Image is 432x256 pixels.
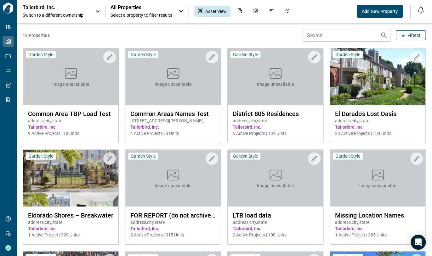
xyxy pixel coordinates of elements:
[233,153,258,159] span: Garden Style
[416,5,426,15] button: Open notification feed
[130,130,216,137] span: 4 Active Projects | 0 Units
[335,110,420,118] span: El Dorado's Lost Oasis
[281,6,293,17] div: Job History
[131,52,156,57] span: Garden Style
[335,130,420,137] span: 23 Active Projects | 134 Units
[233,130,318,137] span: 5 Active Projects | 134 Units
[335,52,360,57] span: Garden Style
[130,219,216,225] span: address , city , state
[23,12,89,18] span: Switch to a different ownership
[130,124,216,130] span: Tailorbird, Inc.
[233,52,258,57] span: Garden Style
[194,6,230,17] div: Asset View
[28,118,113,124] span: address , city , state
[396,30,426,40] button: Filters
[28,110,113,118] span: Common Area TBP Load Test
[265,6,278,17] div: Issues & Info
[233,124,318,130] span: Tailorbird, Inc.
[257,183,294,189] span: Image unavailable
[28,153,53,159] span: Garden Style
[249,6,262,17] div: Photos
[28,212,113,219] span: Eldorado Shores – Breakwater
[407,32,420,38] span: Filters
[155,183,192,189] span: Image unavailable
[23,4,79,11] p: Tailorbird, Inc.
[335,118,420,124] span: address , city , state
[28,124,113,130] span: Tailorbird, Inc.
[335,232,420,238] span: 1 Active Project | 265 Units
[130,232,216,238] span: 2 Active Projects | 315 Units
[130,212,216,219] span: FOR REPORT (do not archive yet)
[233,225,318,232] span: Tailorbird, Inc.
[111,4,172,11] span: All Properties
[28,225,113,232] span: Tailorbird, Inc.
[130,110,216,118] span: Common Areas Names Test
[233,118,318,124] span: address , city , state
[233,232,318,238] span: 2 Active Projects | 100 Units
[335,212,420,219] span: Missing Location Names
[131,153,156,159] span: Garden Style
[234,6,246,17] div: Documents
[411,235,426,250] div: Open Intercom Messenger
[205,8,227,15] span: Asset View
[335,124,420,130] span: Tailorbird, Inc.
[335,219,420,225] span: address , city , state
[378,29,390,42] button: Search properties
[28,130,113,137] span: 9 Active Projects | 18 Units
[357,5,403,18] button: Add New Property
[28,219,113,225] span: address , city , state
[130,225,216,232] span: Tailorbird, Inc.
[330,48,425,105] img: property-asset
[335,225,420,232] span: Tailorbird, Inc.
[233,212,318,219] span: LTB load data
[359,183,396,189] span: Image unavailable
[233,110,318,118] span: District 805 Residences
[335,153,360,159] span: Garden Style
[257,81,294,87] span: Image unavailable
[28,52,53,57] span: Garden Style
[28,232,113,238] span: 1 Active Project | 399 Units
[111,12,172,18] span: Select a property to filter results
[362,8,398,15] span: Add New Property
[23,150,118,207] img: property-asset
[52,81,89,87] span: Image unavailable
[23,32,300,38] span: 19 Properties
[130,118,216,124] span: [STREET_ADDRESS][PERSON_NAME] , [GEOGRAPHIC_DATA] , NJ
[233,219,318,225] span: address , city , state
[155,81,192,87] span: Image unavailable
